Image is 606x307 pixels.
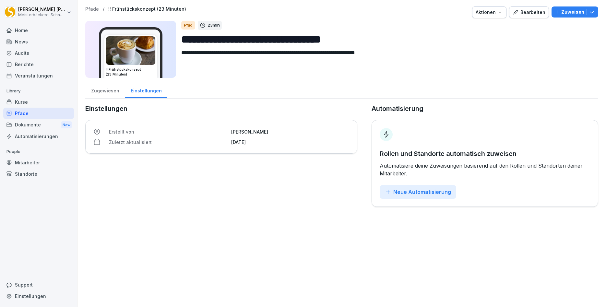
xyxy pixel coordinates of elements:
p: [PERSON_NAME] [231,128,349,135]
p: Einstellungen [85,104,357,113]
p: [PERSON_NAME] [PERSON_NAME] [18,7,65,12]
div: Neue Automatisierung [385,188,451,195]
p: 23 min [208,22,220,29]
a: Audits [3,47,74,59]
a: DokumenteNew [3,119,74,131]
p: Zuweisen [561,8,584,16]
a: Zugewiesen [85,82,125,98]
p: [DATE] [231,139,349,146]
div: Bearbeiten [513,9,545,16]
a: Automatisierungen [3,131,74,142]
p: Meisterbäckerei Schneckenburger [18,13,65,17]
div: Aktionen [476,9,503,16]
p: Rollen und Standorte automatisch zuweisen [380,149,590,159]
a: News [3,36,74,47]
p: People [3,147,74,157]
a: Veranstaltungen [3,70,74,81]
a: Pfade [85,6,99,12]
p: Erstellt von [109,128,227,135]
div: Pfad [181,21,195,30]
h3: !! Frühstückskonzept (23 Minuten) [106,67,156,77]
a: Mitarbeiter [3,157,74,168]
a: Einstellungen [125,82,167,98]
a: !! Frühstückskonzept (23 Minuten) [108,6,186,12]
div: Dokumente [3,119,74,131]
p: Automatisiere deine Zuweisungen basierend auf den Rollen und Standorten deiner Mitarbeiter. [380,162,590,177]
p: Automatisierung [372,104,423,113]
p: / [103,6,104,12]
a: Kurse [3,96,74,108]
a: Pfade [3,108,74,119]
a: Einstellungen [3,290,74,302]
div: Support [3,279,74,290]
img: zo7l6l53g2bwreev80elz8nf.png [106,36,155,65]
p: Zuletzt aktualisiert [109,139,227,146]
a: Standorte [3,168,74,180]
button: Neue Automatisierung [380,185,456,199]
button: Zuweisen [552,6,598,18]
a: Berichte [3,59,74,70]
a: Home [3,25,74,36]
p: Library [3,86,74,96]
button: Aktionen [472,6,506,18]
div: New [61,121,72,129]
button: Bearbeiten [509,6,549,18]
